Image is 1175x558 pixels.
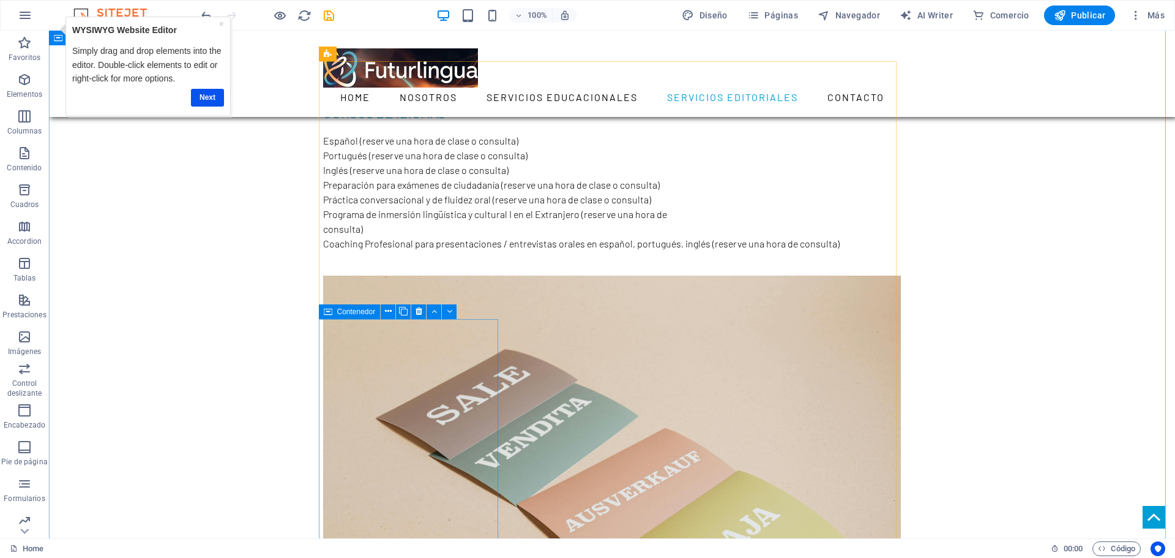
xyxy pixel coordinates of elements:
p: Contenido [7,163,42,173]
div: Diseño (Ctrl+Alt+Y) [677,6,733,25]
button: Más [1125,6,1169,25]
button: Páginas [742,6,803,25]
h6: 100% [528,8,547,23]
span: Navegador [818,9,880,21]
p: Accordion [7,236,42,246]
i: Deshacer: Eliminar elementos (Ctrl+Z) [200,9,214,23]
span: AI Writer [900,9,953,21]
button: Comercio [968,6,1034,25]
p: Imágenes [8,347,41,356]
span: Contenedor [337,308,376,315]
p: Favoritos [9,53,40,62]
span: Código [1098,541,1135,556]
p: Columnas [7,126,42,136]
button: Navegador [813,6,885,25]
p: Formularios [4,494,45,503]
p: Prestaciones [2,310,46,320]
p: Pie de página [1,457,47,467]
button: 100% [509,8,553,23]
span: Diseño [682,9,728,21]
p: Cuadros [10,200,39,209]
strong: WYSIWYG Website Editor [16,9,121,18]
p: Elementos [7,89,42,99]
span: 00 00 [1064,541,1083,556]
a: Haz clic para cancelar la selección y doble clic para abrir páginas [10,541,43,556]
button: save [321,8,336,23]
i: Al redimensionar, ajustar el nivel de zoom automáticamente para ajustarse al dispositivo elegido. [559,10,570,21]
i: Guardar (Ctrl+S) [322,9,336,23]
a: × [163,2,168,12]
a: Next [135,72,168,90]
span: Publicar [1054,9,1106,21]
button: Código [1092,541,1141,556]
button: Diseño [677,6,733,25]
button: undo [199,8,214,23]
button: Haz clic para salir del modo de previsualización y seguir editando [272,8,287,23]
i: Volver a cargar página [297,9,311,23]
span: Más [1130,9,1165,21]
button: AI Writer [895,6,958,25]
div: Close tooltip [163,1,168,14]
h6: Tiempo de la sesión [1051,541,1083,556]
button: Publicar [1044,6,1116,25]
img: Editor Logo [70,8,162,23]
p: Encabezado [4,420,45,430]
p: Simply drag and drop elements into the editor. Double-click elements to edit or right-click for m... [16,28,168,69]
button: reload [297,8,311,23]
span: Páginas [747,9,798,21]
span: : [1072,544,1074,553]
span: Comercio [972,9,1029,21]
p: Tablas [13,273,36,283]
button: Usercentrics [1151,541,1165,556]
